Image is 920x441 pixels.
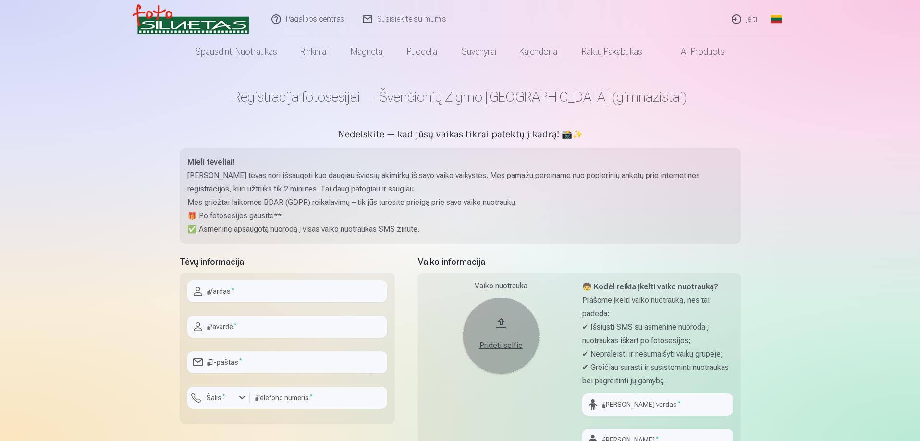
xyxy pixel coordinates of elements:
img: /v3 [133,4,249,35]
a: Suvenyrai [450,38,508,65]
strong: Mieli tėveliai! [187,157,234,167]
div: Vaiko nuotrauka [426,280,577,292]
p: ✔ Greičiau surasti ir susisteminti nuotraukas bei pagreitinti jų gamybą. [582,361,733,388]
button: Šalis* [187,387,250,409]
h5: Nedelskite — kad jūsų vaikas tikrai patektų į kadrą! 📸✨ [180,129,741,142]
div: Pridėti selfie [472,340,530,351]
p: ✅ Asmeninę apsaugotą nuorodą į visas vaiko nuotraukas SMS žinute. [187,223,733,236]
h5: Vaiko informacija [418,255,741,269]
button: Pridėti selfie [463,298,540,374]
p: [PERSON_NAME] tėvas nori išsaugoti kuo daugiau šviesių akimirkų iš savo vaiko vaikystės. Mes pama... [187,169,733,196]
label: Šalis [203,393,229,403]
p: ✔ Nepraleisti ir nesumaišyti vaikų grupėje; [582,347,733,361]
p: Prašome įkelti vaiko nuotrauką, nes tai padeda: [582,294,733,321]
a: Spausdinti nuotraukas [184,38,289,65]
h1: Registracija fotosesijai — Švenčionių Zigmo [GEOGRAPHIC_DATA] (gimnazistai) [180,88,741,106]
a: Puodeliai [395,38,450,65]
p: 🎁 Po fotosesijos gausite** [187,209,733,223]
a: All products [654,38,736,65]
a: Raktų pakabukas [570,38,654,65]
a: Rinkiniai [289,38,339,65]
strong: 🧒 Kodėl reikia įkelti vaiko nuotrauką? [582,282,718,291]
p: ✔ Išsiųsti SMS su asmenine nuoroda į nuotraukas iškart po fotosesijos; [582,321,733,347]
p: Mes griežtai laikomės BDAR (GDPR) reikalavimų – tik jūs turėsite prieigą prie savo vaiko nuotraukų. [187,196,733,209]
a: Magnetai [339,38,395,65]
a: Kalendoriai [508,38,570,65]
h5: Tėvų informacija [180,255,395,269]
